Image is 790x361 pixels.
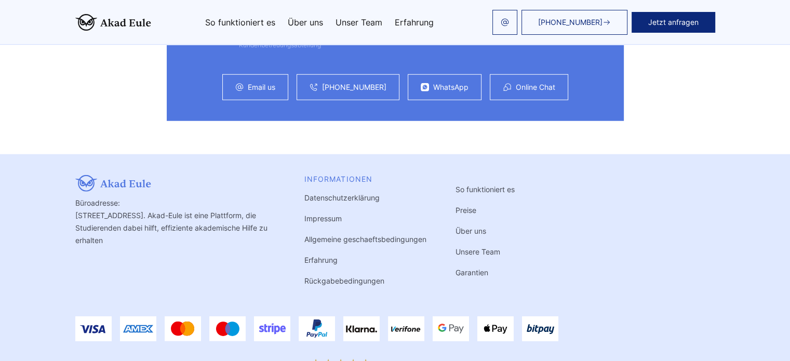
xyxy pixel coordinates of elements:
a: Rückgabebedingungen [304,276,384,285]
img: email [501,18,509,26]
a: Über uns [288,18,323,26]
a: [PHONE_NUMBER] [521,10,627,35]
div: INFORMATIONEN [304,175,426,183]
a: Unser Team [336,18,382,26]
button: Jetzt anfragen [632,12,715,33]
a: WhatsApp [433,83,468,91]
a: [PHONE_NUMBER] [322,83,386,91]
a: Erfahrung [304,256,338,264]
a: Online Chat [516,83,555,91]
a: Allgemeine geschaeftsbedingungen [304,235,426,244]
span: [PHONE_NUMBER] [538,18,602,26]
a: Unsere Team [456,247,500,256]
a: So funktioniert es [456,185,515,194]
div: Büroadresse: [STREET_ADDRESS]. Akad-Eule ist eine Plattform, die Studierenden dabei hilft, effizi... [75,175,275,287]
a: So funktioniert es [205,18,275,26]
a: Datenschutzerklärung [304,193,380,202]
a: Preise [456,206,476,215]
img: logo [75,14,151,31]
a: Erfahrung [395,18,434,26]
a: Impressum [304,214,342,223]
a: Über uns [456,226,486,235]
a: Garantien [456,268,488,277]
a: Email us [248,83,275,91]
